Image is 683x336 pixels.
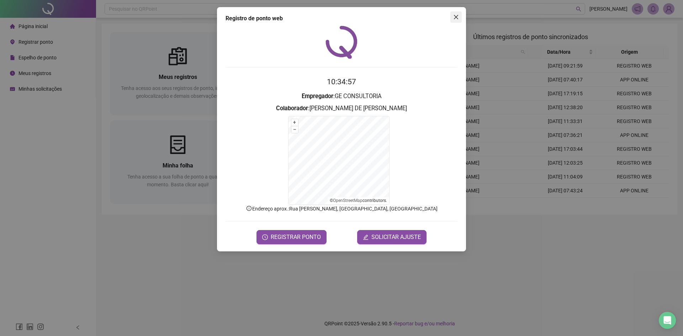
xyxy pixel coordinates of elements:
[371,233,421,241] span: SOLICITAR AJUSTE
[325,26,358,59] img: QRPoint
[291,126,298,133] button: –
[333,198,362,203] a: OpenStreetMap
[276,105,308,112] strong: Colaborador
[330,198,387,203] li: © contributors.
[302,93,333,100] strong: Empregador
[271,233,321,241] span: REGISTRAR PONTO
[256,230,327,244] button: REGISTRAR PONTO
[262,234,268,240] span: clock-circle
[226,205,457,213] p: Endereço aprox. : Rua [PERSON_NAME], [GEOGRAPHIC_DATA], [GEOGRAPHIC_DATA]
[246,205,252,212] span: info-circle
[226,14,457,23] div: Registro de ponto web
[659,312,676,329] div: Open Intercom Messenger
[327,78,356,86] time: 10:34:57
[363,234,369,240] span: edit
[450,11,462,23] button: Close
[291,119,298,126] button: +
[226,92,457,101] h3: : GE CONSULTORIA
[357,230,427,244] button: editSOLICITAR AJUSTE
[453,14,459,20] span: close
[226,104,457,113] h3: : [PERSON_NAME] DE [PERSON_NAME]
